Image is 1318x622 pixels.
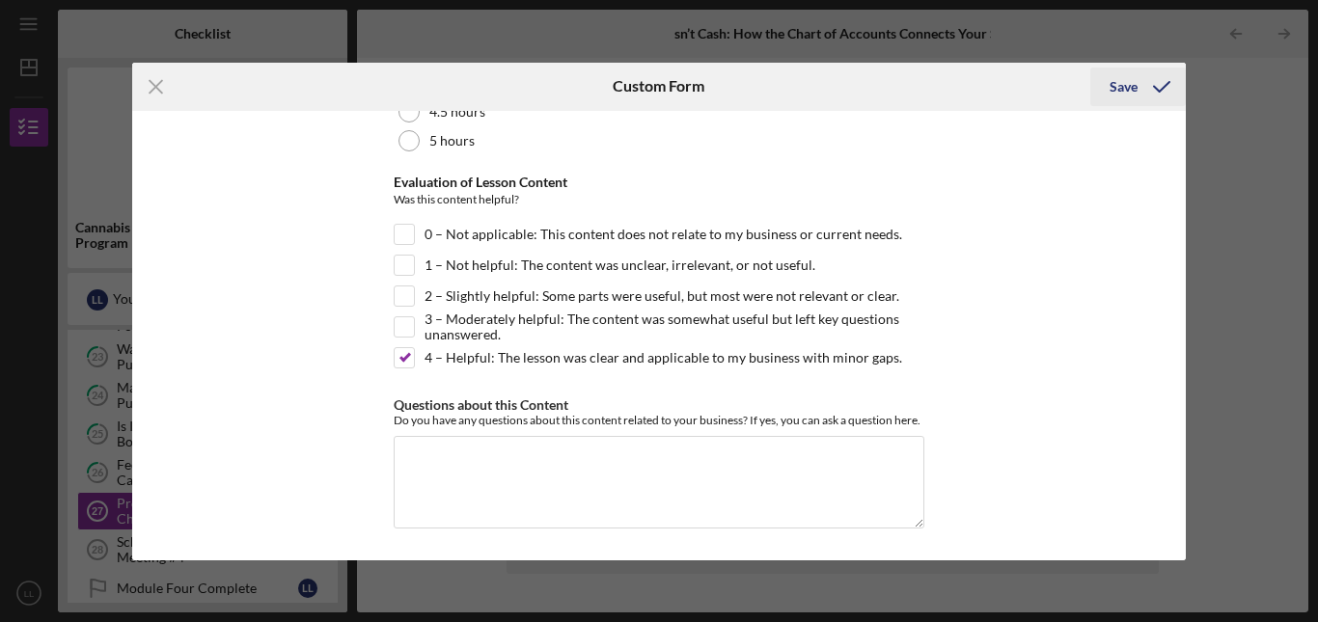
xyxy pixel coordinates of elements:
h6: Custom Form [613,77,704,95]
div: Save [1110,68,1138,106]
div: Was this content helpful? [394,190,924,214]
label: 2 – Slightly helpful: Some parts were useful, but most were not relevant or clear. [425,286,899,306]
label: 1 – Not helpful: The content was unclear, irrelevant, or not useful. [425,256,815,275]
button: Save [1090,68,1186,106]
label: 0 – Not applicable: This content does not relate to my business or current needs. [425,225,902,244]
div: Evaluation of Lesson Content [394,175,924,190]
label: 5 hours [429,133,475,149]
label: 4.5 hours [429,104,485,120]
label: 4 – Helpful: The lesson was clear and applicable to my business with minor gaps. [425,348,902,367]
label: Questions about this Content [394,396,568,413]
div: Do you have any questions about this content related to your business? If yes, you can ask a ques... [394,413,924,427]
label: 3 – Moderately helpful: The content was somewhat useful but left key questions unanswered. [425,317,924,337]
